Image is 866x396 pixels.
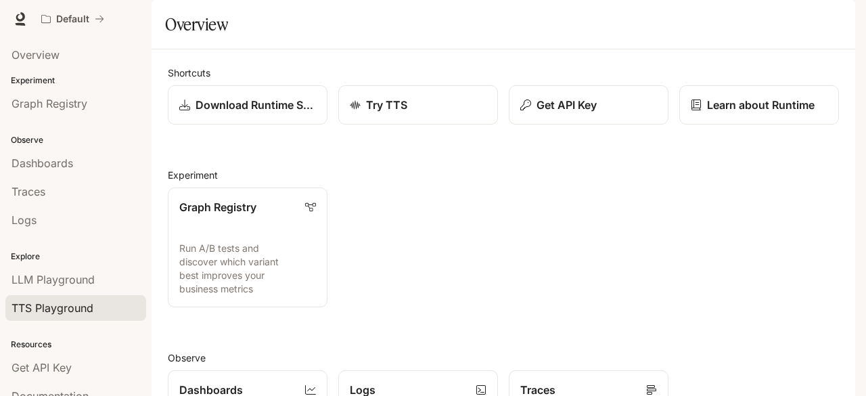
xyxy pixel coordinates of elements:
p: Try TTS [366,97,407,113]
p: Run A/B tests and discover which variant best improves your business metrics [179,242,316,296]
a: Graph RegistryRun A/B tests and discover which variant best improves your business metrics [168,188,327,307]
a: Download Runtime SDK [168,85,327,125]
p: Graph Registry [179,199,256,215]
p: Default [56,14,89,25]
a: Try TTS [338,85,498,125]
button: All workspaces [35,5,110,32]
p: Download Runtime SDK [196,97,316,113]
h1: Overview [165,11,228,38]
a: Learn about Runtime [679,85,839,125]
button: Get API Key [509,85,668,125]
h2: Observe [168,351,839,365]
p: Get API Key [537,97,597,113]
h2: Experiment [168,168,839,182]
p: Learn about Runtime [707,97,815,113]
h2: Shortcuts [168,66,839,80]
